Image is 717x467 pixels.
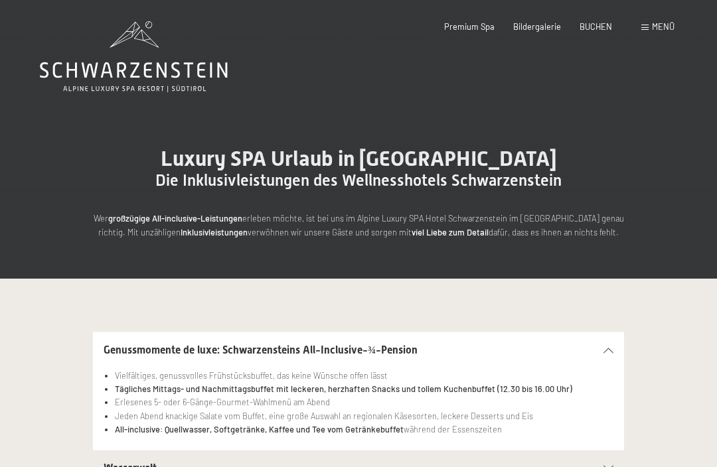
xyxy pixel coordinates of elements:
li: Jeden Abend knackige Salate vom Buffet, eine große Auswahl an regionalen Käsesorten, leckere Dess... [115,409,613,423]
li: Vielfältiges, genussvolles Frühstücksbuffet, das keine Wünsche offen lässt [115,369,613,382]
strong: viel Liebe zum Detail [412,227,489,237]
strong: großzügige All-inclusive-Leistungen [108,213,242,224]
span: Genussmomente de luxe: Schwarzensteins All-Inclusive-¾-Pension [104,344,418,356]
strong: Tägliches Mittags- und Nachmittagsbuffet mit leckeren, herzhaften Snacks und tollem Kuchenbuffet ... [115,383,572,394]
a: Premium Spa [444,21,495,32]
li: Erlesenes 5- oder 6-Gänge-Gourmet-Wahlmenü am Abend [115,395,613,409]
a: BUCHEN [580,21,612,32]
strong: All-inclusive: Quellwasser, Softgetränke, Kaffee und Tee vom Getränkebuffet [115,424,404,434]
span: Luxury SPA Urlaub in [GEOGRAPHIC_DATA] [161,146,557,171]
p: Wer erleben möchte, ist bei uns im Alpine Luxury SPA Hotel Schwarzenstein im [GEOGRAPHIC_DATA] ge... [93,212,624,239]
a: Bildergalerie [513,21,561,32]
strong: Inklusivleistungen [181,227,248,237]
span: Die Inklusivleistungen des Wellnesshotels Schwarzenstein [155,171,562,190]
li: während der Essenszeiten [115,423,613,436]
span: Menü [652,21,675,32]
